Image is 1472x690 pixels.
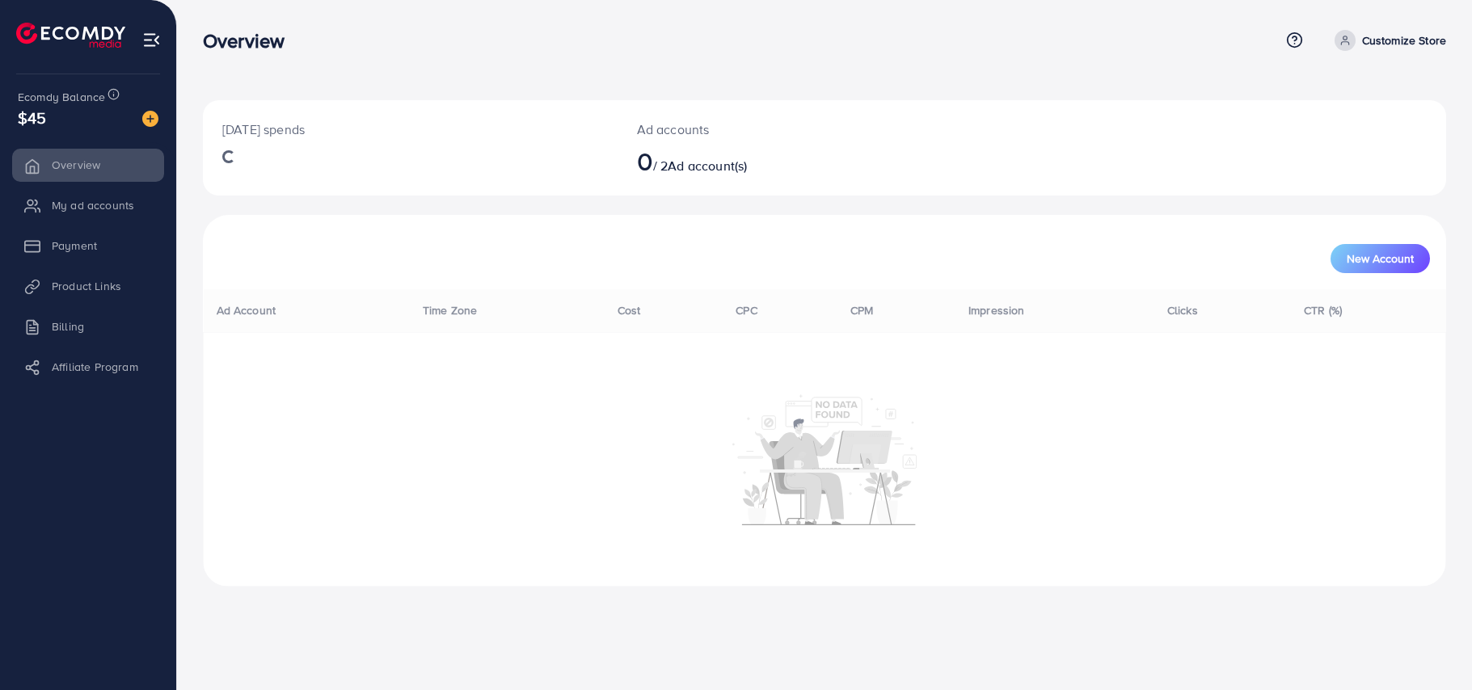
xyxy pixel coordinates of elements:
h3: Overview [203,29,297,53]
button: New Account [1331,244,1430,273]
p: Customize Store [1362,31,1446,50]
h2: / 2 [637,145,909,176]
img: image [142,111,158,127]
span: New Account [1347,253,1414,264]
span: Ad account(s) [668,157,747,175]
a: Customize Store [1328,30,1446,51]
span: 0 [637,142,653,179]
img: menu [142,31,161,49]
span: $45 [18,106,46,129]
span: Ecomdy Balance [18,89,105,105]
p: [DATE] spends [222,120,598,139]
p: Ad accounts [637,120,909,139]
img: logo [16,23,125,48]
